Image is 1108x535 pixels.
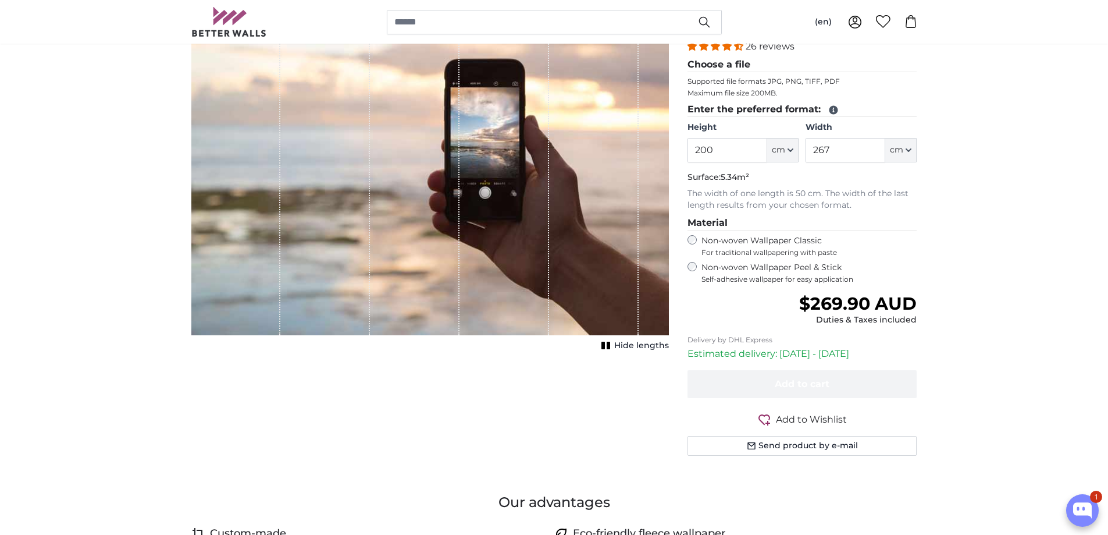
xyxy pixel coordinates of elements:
span: 4.54 stars [687,41,746,52]
p: Maximum file size 200MB. [687,88,917,98]
span: For traditional wallpapering with paste [701,248,917,257]
button: Send product by e-mail [687,436,917,456]
p: Surface: [687,172,917,183]
legend: Material [687,216,917,231]
label: Width [806,122,917,133]
label: Non-woven Wallpaper Peel & Stick [701,262,917,284]
label: Non-woven Wallpaper Classic [701,235,917,257]
button: cm [767,138,799,162]
span: $269.90 AUD [799,293,917,314]
img: Betterwalls [191,7,267,37]
span: Hide lengths [614,340,669,352]
button: Hide lengths [598,338,669,354]
h3: Our advantages [191,493,917,512]
label: Height [687,122,799,133]
span: Add to cart [775,378,829,389]
legend: Enter the preferred format: [687,102,917,117]
div: Duties & Taxes included [799,314,917,326]
button: (en) [806,12,841,33]
button: Add to cart [687,370,917,398]
span: 26 reviews [746,41,795,52]
button: Add to Wishlist [687,412,917,427]
span: Add to Wishlist [776,413,847,427]
span: cm [890,144,903,156]
p: Supported file formats JPG, PNG, TIFF, PDF [687,77,917,86]
span: cm [772,144,785,156]
p: Estimated delivery: [DATE] - [DATE] [687,347,917,361]
button: cm [885,138,917,162]
div: 1 [1090,491,1102,503]
legend: Choose a file [687,58,917,72]
p: Delivery by DHL Express [687,335,917,345]
span: Self-adhesive wallpaper for easy application [701,275,917,284]
p: The width of one length is 50 cm. The width of the last length results from your chosen format. [687,188,917,211]
span: 5.34m² [721,172,749,182]
button: Open chatbox [1066,494,1099,527]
